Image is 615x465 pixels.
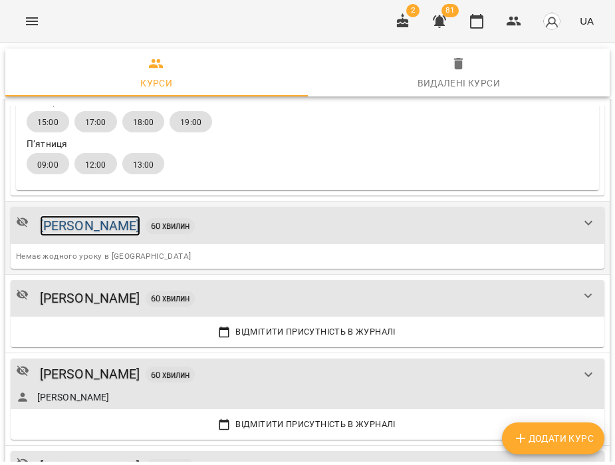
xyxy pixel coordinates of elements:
img: avatar_s.png [543,12,561,31]
button: UA [574,9,599,33]
button: Відмітити присутність в Журналі [16,414,599,434]
span: 60 хвилин [146,220,195,232]
div: Видалені курси [418,75,501,91]
svg: Приватний урок [16,216,29,229]
span: 18:00 [133,117,154,128]
a: [PERSON_NAME] [37,390,110,404]
span: 19:00 [180,117,201,128]
button: Menu [16,5,48,37]
span: UA [580,14,594,28]
span: 15:00 [37,117,59,128]
button: show more [572,280,604,312]
button: Відмітити присутність в Журналі [16,322,599,342]
button: show more [572,359,604,390]
span: Додати Курс [513,430,594,446]
span: 12:00 [85,160,106,171]
span: 09:00 [37,160,59,171]
span: 81 [441,4,459,17]
span: Відмітити присутність в Журналі [19,325,596,339]
span: 17:00 [85,117,106,128]
svg: Приватний урок [16,288,29,301]
svg: Приватний урок [16,364,29,377]
a: [PERSON_NAME] [40,364,140,385]
button: Додати Курс [502,422,604,454]
span: 13:00 [133,160,154,171]
span: 60 хвилин [146,293,195,304]
div: Курси [140,75,172,91]
span: 60 хвилин [146,369,195,381]
a: [PERSON_NAME] [40,216,140,236]
button: show more [572,207,604,239]
span: Відмітити присутність в Журналі [19,417,596,432]
span: Немає жодного уроку в [GEOGRAPHIC_DATA] [16,251,191,261]
span: 2 [406,4,420,17]
a: [PERSON_NAME] [40,288,140,309]
p: П’ятниця [27,138,588,151]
